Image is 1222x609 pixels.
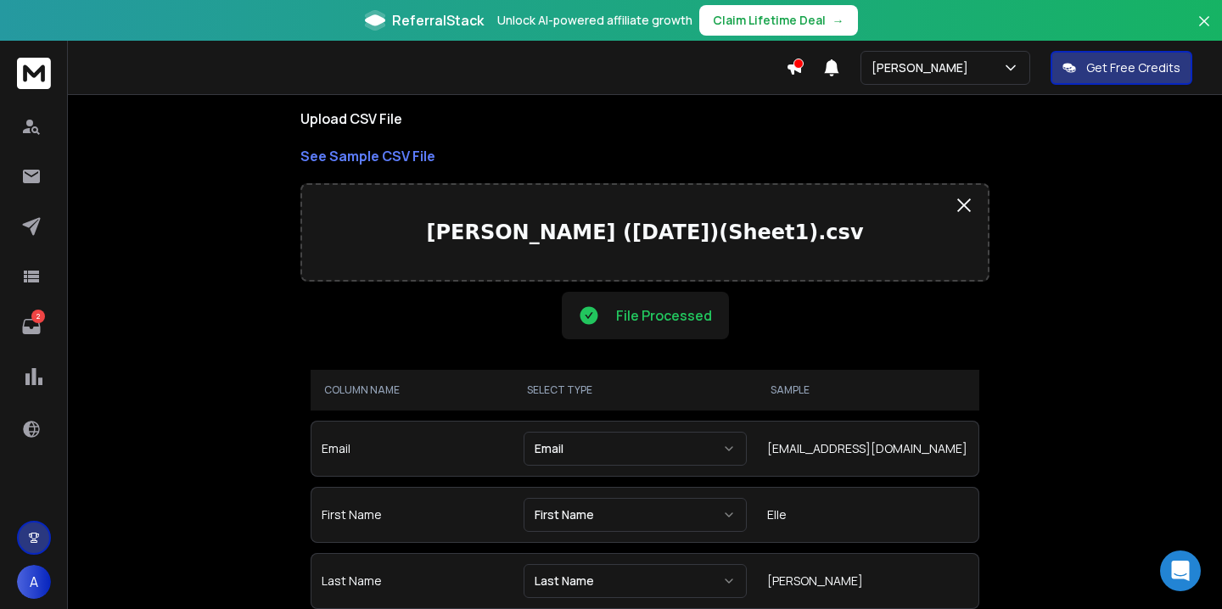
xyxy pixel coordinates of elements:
a: 2 [14,310,48,344]
th: COLUMN NAME [311,370,513,411]
td: First Name [311,487,513,543]
div: Open Intercom Messenger [1160,550,1201,591]
div: Elle [767,506,968,523]
p: Unlock AI-powered affiliate growth [497,12,692,29]
button: First Name [524,498,746,532]
h1: Upload CSV File [300,109,989,129]
div: [EMAIL_ADDRESS][DOMAIN_NAME] [767,440,968,457]
a: See Sample CSV File [300,146,989,166]
button: Get Free Credits [1051,51,1192,85]
p: File Processed [616,305,712,326]
div: [PERSON_NAME] [767,573,968,589]
td: Last Name [311,553,513,609]
button: Claim Lifetime Deal→ [699,5,858,36]
button: A [17,565,51,599]
button: Last Name [524,564,746,598]
span: → [832,12,844,29]
th: SAMPLE [757,370,979,411]
span: ReferralStack [392,10,484,31]
p: Get Free Credits [1086,59,1180,76]
strong: See Sample CSV File [300,147,435,165]
p: [PERSON_NAME] [872,59,975,76]
td: Email [311,421,513,477]
button: Close banner [1193,10,1215,51]
p: [PERSON_NAME] ([DATE])(Sheet1).csv [316,219,974,246]
button: Email [524,432,746,466]
p: 2 [31,310,45,323]
th: SELECT TYPE [513,370,756,411]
